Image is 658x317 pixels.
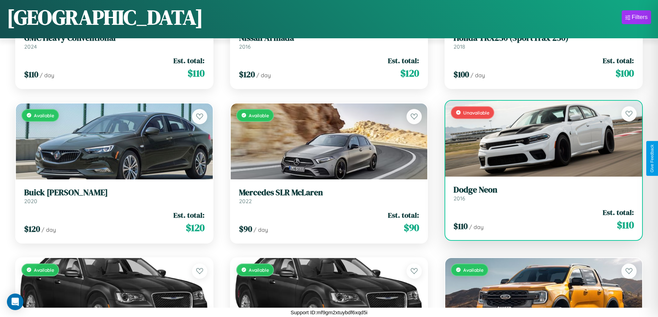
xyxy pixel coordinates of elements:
span: $ 120 [239,69,255,80]
span: / day [469,224,484,230]
a: GMC Heavy Conventional2024 [24,33,204,50]
span: Available [463,267,484,273]
span: $ 120 [24,223,40,235]
span: Available [34,112,54,118]
h3: Nissan Armada [239,33,419,43]
span: 2016 [454,195,465,202]
span: 2020 [24,198,37,205]
a: Buick [PERSON_NAME]2020 [24,188,204,205]
div: Open Intercom Messenger [7,294,23,310]
span: Available [249,267,269,273]
span: $ 120 [186,221,204,235]
p: Support ID: mf9gm2xtuybdf6xqd5i [290,308,368,317]
span: / day [40,72,54,79]
span: / day [41,226,56,233]
span: 2016 [239,43,251,50]
a: Dodge Neon2016 [454,185,634,202]
span: 2024 [24,43,37,50]
span: 2022 [239,198,252,205]
span: $ 90 [239,223,252,235]
h3: GMC Heavy Conventional [24,33,204,43]
button: Filters [622,10,651,24]
span: Est. total: [173,210,204,220]
span: Available [249,112,269,118]
span: Est. total: [603,207,634,217]
span: $ 110 [454,220,468,232]
div: Filters [632,14,648,21]
span: $ 90 [404,221,419,235]
a: Nissan Armada2016 [239,33,419,50]
span: Est. total: [173,56,204,66]
h1: [GEOGRAPHIC_DATA] [7,3,203,31]
span: $ 110 [24,69,38,80]
span: / day [254,226,268,233]
h3: Buick [PERSON_NAME] [24,188,204,198]
a: Honda TRX250 (SportTrax 250)2018 [454,33,634,50]
span: Est. total: [388,56,419,66]
span: $ 100 [616,66,634,80]
a: Mercedes SLR McLaren2022 [239,188,419,205]
span: Available [34,267,54,273]
span: $ 120 [400,66,419,80]
span: Est. total: [603,56,634,66]
span: Unavailable [463,110,489,116]
span: / day [470,72,485,79]
span: $ 100 [454,69,469,80]
span: Est. total: [388,210,419,220]
h3: Dodge Neon [454,185,634,195]
h3: Honda TRX250 (SportTrax 250) [454,33,634,43]
span: $ 110 [617,218,634,232]
span: / day [256,72,271,79]
span: 2018 [454,43,465,50]
span: $ 110 [188,66,204,80]
div: Give Feedback [650,145,655,172]
h3: Mercedes SLR McLaren [239,188,419,198]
